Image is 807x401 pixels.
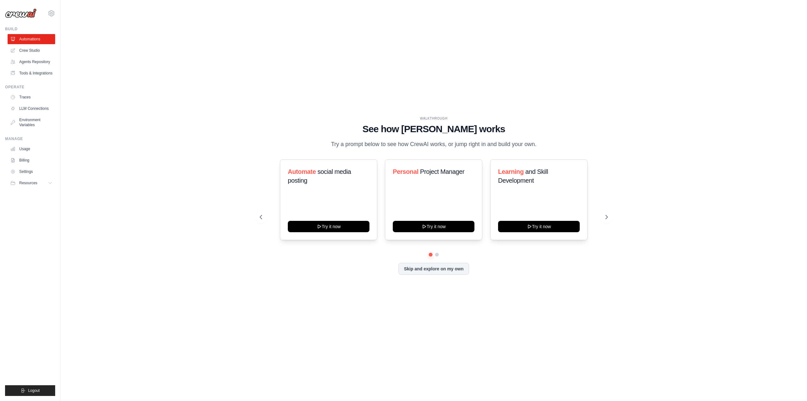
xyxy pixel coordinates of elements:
a: LLM Connections [8,103,55,114]
button: Try it now [288,221,369,232]
span: social media posting [288,168,351,184]
a: Usage [8,144,55,154]
span: Learning [498,168,524,175]
a: Traces [8,92,55,102]
button: Skip and explore on my own [398,263,469,275]
span: Personal [393,168,418,175]
a: Crew Studio [8,45,55,56]
h1: See how [PERSON_NAME] works [260,123,608,135]
div: WALKTHROUGH [260,116,608,121]
a: Billing [8,155,55,165]
div: Manage [5,136,55,141]
span: Automate [288,168,316,175]
button: Logout [5,385,55,396]
span: Project Manager [420,168,465,175]
div: Operate [5,85,55,90]
a: Automations [8,34,55,44]
span: Resources [19,180,37,186]
button: Resources [8,178,55,188]
div: Build [5,27,55,32]
a: Settings [8,167,55,177]
span: and Skill Development [498,168,548,184]
button: Try it now [498,221,580,232]
a: Agents Repository [8,57,55,67]
a: Tools & Integrations [8,68,55,78]
p: Try a prompt below to see how CrewAI works, or jump right in and build your own. [328,140,540,149]
button: Try it now [393,221,474,232]
span: Logout [28,388,40,393]
a: Environment Variables [8,115,55,130]
img: Logo [5,9,37,18]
